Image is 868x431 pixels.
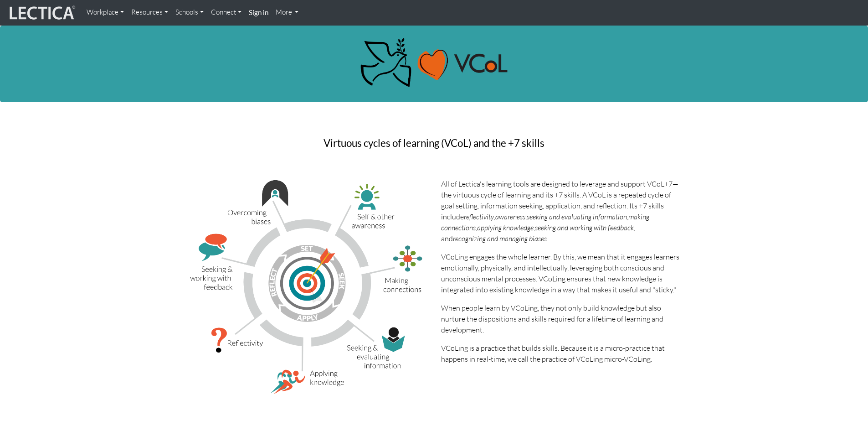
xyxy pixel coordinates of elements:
[128,4,172,21] a: Resources
[477,223,534,232] i: applying knowledge
[272,4,303,21] a: More
[495,212,525,221] i: awareness
[441,343,680,364] p: VCoLing is a practice that builds skills. Because it is a micro-practice that happens in real-tim...
[441,178,680,244] p: All of Lectica's learning tools are designed to leverage and support VCoL+7—the virtuous cycle of...
[188,178,427,395] img: VCoL+7 illustration
[7,4,76,21] img: lecticalive
[527,212,627,221] i: seeking and evaluating information
[245,4,272,22] a: Sign in
[249,8,268,16] strong: Sign in
[207,4,245,21] a: Connect
[441,251,680,295] p: VCoLing engages the whole learner. By this, we mean that it engages learners emotionally, physica...
[441,212,649,232] i: making connections
[83,4,128,21] a: Workplace
[272,138,596,149] h3: Virtuous cycles of learning (VCoL) and the +7 skills
[441,302,680,335] p: When people learn by VCoLing, they not only build knowledge but also nurture the dispositions and...
[535,223,634,232] i: seeking and working with feedback
[172,4,207,21] a: Schools
[464,212,494,221] i: reflectivity
[453,234,547,243] i: recognizing and managing biases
